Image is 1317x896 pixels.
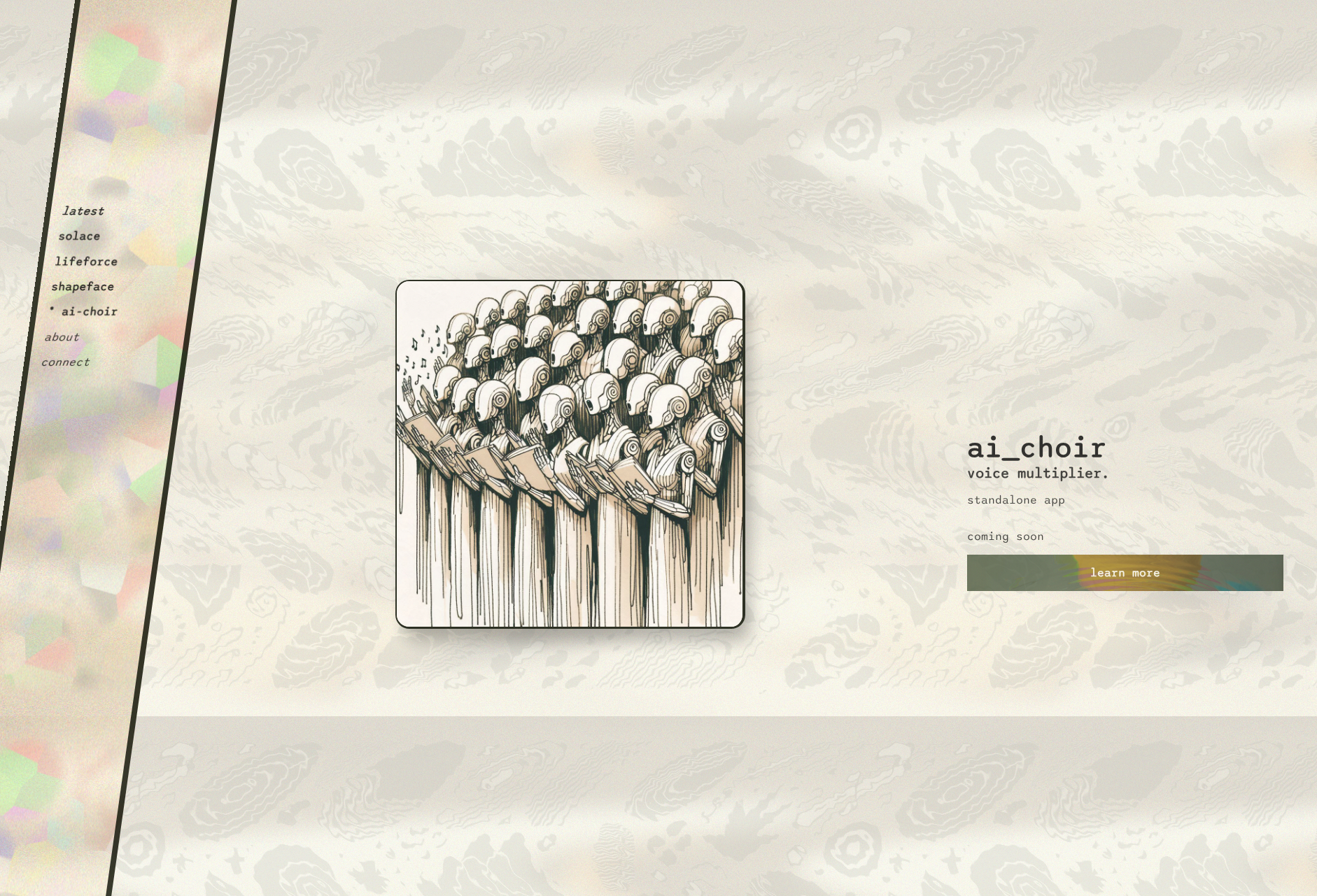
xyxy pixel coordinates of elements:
[395,280,745,629] img: ai-choir.c147e293.jpeg
[47,305,119,319] button: * ai-choir
[40,355,91,369] button: connect
[54,255,119,269] button: lifeforce
[967,465,1110,482] h3: voice multiplier.
[967,529,1044,543] p: coming soon
[50,280,115,294] button: shapeface
[967,493,1065,507] p: standalone app
[43,330,80,344] button: about
[967,305,1107,465] h2: ai_choir
[61,204,105,218] button: latest
[967,555,1283,591] a: learn more
[57,229,101,243] button: solace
